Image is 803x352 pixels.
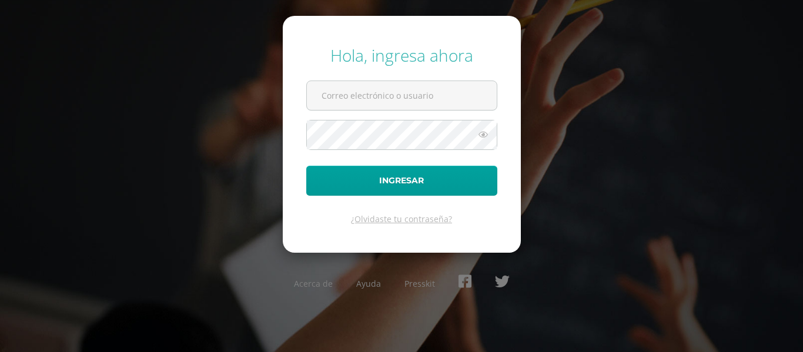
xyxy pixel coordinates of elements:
[356,278,381,289] a: Ayuda
[306,166,497,196] button: Ingresar
[294,278,333,289] a: Acerca de
[351,213,452,224] a: ¿Olvidaste tu contraseña?
[404,278,435,289] a: Presskit
[306,44,497,66] div: Hola, ingresa ahora
[307,81,497,110] input: Correo electrónico o usuario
